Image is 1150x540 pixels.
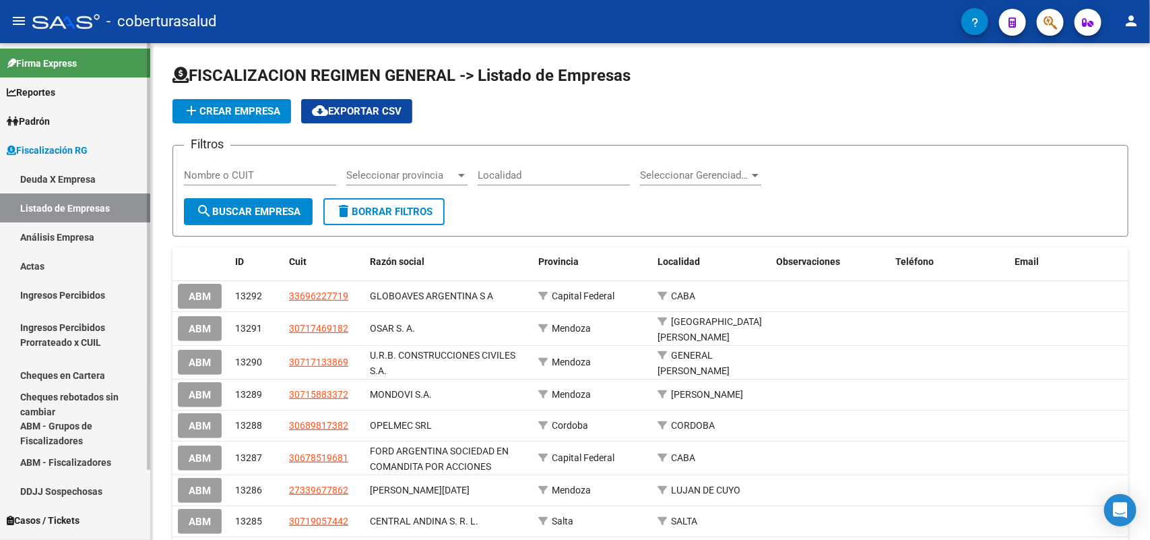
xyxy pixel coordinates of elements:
span: Razón social [370,256,424,267]
span: Seleccionar Gerenciador [640,169,749,181]
span: 13290 [235,357,262,367]
span: Crear Empresa [183,105,280,117]
span: 13285 [235,516,262,527]
datatable-header-cell: Cuit [284,247,364,276]
datatable-header-cell: ID [230,247,284,276]
span: CABA [671,291,695,301]
span: Provincia [538,256,579,267]
span: Fiscalización RG [7,143,88,158]
button: Buscar Empresa [184,198,313,225]
span: Cordoba [552,420,588,431]
span: Capital Federal [552,452,614,463]
mat-icon: cloud_download [312,102,328,119]
span: Localidad [658,256,700,267]
span: 13291 [235,323,262,334]
span: Mendoza [552,323,591,334]
span: CENTRAL ANDINA S. R. L. [370,516,478,527]
span: ABM [189,452,211,464]
button: Exportar CSV [301,99,412,123]
span: Seleccionar provincia [346,169,455,181]
span: Cuit [289,256,307,267]
span: Borrar Filtros [336,206,433,218]
span: 13287 [235,452,262,463]
span: Mendoza [552,485,591,496]
mat-icon: add [183,102,199,119]
span: [GEOGRAPHIC_DATA][PERSON_NAME] [658,316,762,342]
span: 30719057442 [289,516,348,527]
span: 13292 [235,291,262,301]
span: Reportes [7,85,55,100]
button: Borrar Filtros [323,198,445,225]
span: Email [1015,256,1039,267]
span: CABA [671,452,695,463]
button: ABM [178,350,222,375]
span: 30715883372 [289,389,348,400]
span: 30717469182 [289,323,348,334]
span: 13289 [235,389,262,400]
button: ABM [178,316,222,341]
span: U.R.B. CONSTRUCCIONES CIVILES S.A. [370,350,515,376]
mat-icon: menu [11,13,27,29]
button: ABM [178,446,222,471]
span: ABM [189,389,211,401]
span: 30678519681 [289,452,348,463]
span: ID [235,256,244,267]
span: FORD ARGENTINA SOCIEDAD EN COMANDITA POR ACCIONES [370,446,509,472]
span: OPELMEC SRL [370,420,432,431]
span: [PERSON_NAME] [671,389,743,400]
mat-icon: search [196,203,212,219]
button: ABM [178,478,222,503]
span: Exportar CSV [312,105,402,117]
span: LUJAN DE CUYO [671,485,740,496]
span: 13286 [235,485,262,496]
span: ABM [189,357,211,369]
span: Teléfono [895,256,934,267]
h3: Filtros [184,135,230,154]
span: CORDOBA [671,420,715,431]
span: 30717133869 [289,357,348,367]
span: Firma Express [7,56,77,71]
button: Crear Empresa [172,99,291,123]
span: MONDOVI S.A. [370,389,432,400]
datatable-header-cell: Teléfono [890,247,1009,276]
span: SALTA [671,516,697,527]
span: OSAR S. A. [370,323,415,334]
span: BORDON ALDANA LUCIA [370,485,470,496]
mat-icon: delete [336,203,352,219]
span: GENERAL [PERSON_NAME] [658,350,730,376]
span: - coberturasalud [106,7,216,36]
div: Open Intercom Messenger [1104,494,1137,527]
span: 30689817382 [289,420,348,431]
span: ABM [189,291,211,303]
span: Casos / Tickets [7,513,79,528]
button: ABM [178,413,222,438]
span: Mendoza [552,357,591,367]
span: ABM [189,420,211,432]
datatable-header-cell: Email [1009,247,1128,276]
span: Observaciones [777,256,841,267]
button: ABM [178,382,222,407]
span: Padrón [7,114,50,129]
span: Buscar Empresa [196,206,300,218]
span: ABM [189,516,211,528]
span: 27339677862 [289,485,348,496]
span: ABM [189,323,211,335]
span: Salta [552,516,573,527]
datatable-header-cell: Localidad [652,247,771,276]
button: ABM [178,284,222,309]
span: Capital Federal [552,291,614,301]
span: 13288 [235,420,262,431]
datatable-header-cell: Provincia [533,247,652,276]
button: ABM [178,509,222,534]
span: ABM [189,485,211,497]
span: GLOBOAVES ARGENTINA S A [370,291,493,301]
span: Mendoza [552,389,591,400]
span: FISCALIZACION REGIMEN GENERAL -> Listado de Empresas [172,66,631,85]
datatable-header-cell: Observaciones [771,247,891,276]
span: 33696227719 [289,291,348,301]
mat-icon: person [1123,13,1139,29]
datatable-header-cell: Razón social [364,247,533,276]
